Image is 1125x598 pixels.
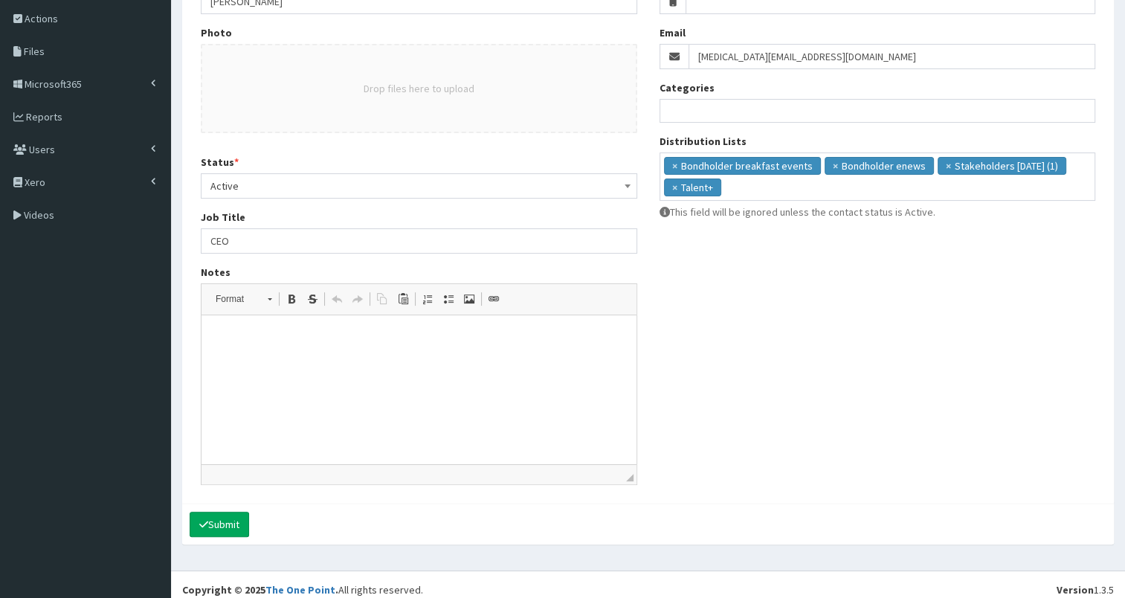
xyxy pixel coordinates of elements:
label: Job Title [201,210,245,225]
a: Format [207,289,280,309]
li: Bondholder breakfast events [664,157,821,175]
a: Link (Ctrl+L) [483,289,504,309]
div: 1.3.5 [1057,582,1114,597]
a: Undo (Ctrl+Z) [326,289,347,309]
span: Drag to resize [626,474,634,481]
span: Active [210,176,628,196]
button: Drop files here to upload [364,81,474,96]
label: Categories [660,80,715,95]
a: Insert/Remove Numbered List [417,289,438,309]
label: Status [201,155,239,170]
span: × [672,158,677,173]
a: Copy (Ctrl+C) [372,289,393,309]
a: Image [459,289,480,309]
span: Files [24,45,45,58]
p: This field will be ignored unless the contact status is Active. [660,205,1096,219]
label: Photo [201,25,232,40]
span: Microsoft365 [25,77,82,91]
a: Redo (Ctrl+Y) [347,289,368,309]
li: Bondholder enews [825,157,934,175]
span: Active [201,173,637,199]
b: Version [1057,583,1094,597]
span: Users [29,143,55,156]
span: Format [208,289,260,309]
li: Stakeholders May 2023 (1) [938,157,1066,175]
span: × [833,158,838,173]
span: × [946,158,951,173]
iframe: Rich Text Editor, notes [202,315,636,464]
span: Actions [25,12,58,25]
span: Xero [25,176,45,189]
label: Notes [201,265,231,280]
span: × [672,180,677,195]
span: Reports [26,110,62,123]
a: Bold (Ctrl+B) [281,289,302,309]
span: Videos [24,208,54,222]
label: Distribution Lists [660,134,747,149]
li: Talent+ [664,179,721,196]
a: Strike Through [302,289,323,309]
a: Paste (Ctrl+V) [393,289,413,309]
button: Submit [190,512,249,537]
a: The One Point [265,583,335,597]
a: Insert/Remove Bulleted List [438,289,459,309]
label: Email [660,25,686,40]
strong: Copyright © 2025 . [182,583,338,597]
